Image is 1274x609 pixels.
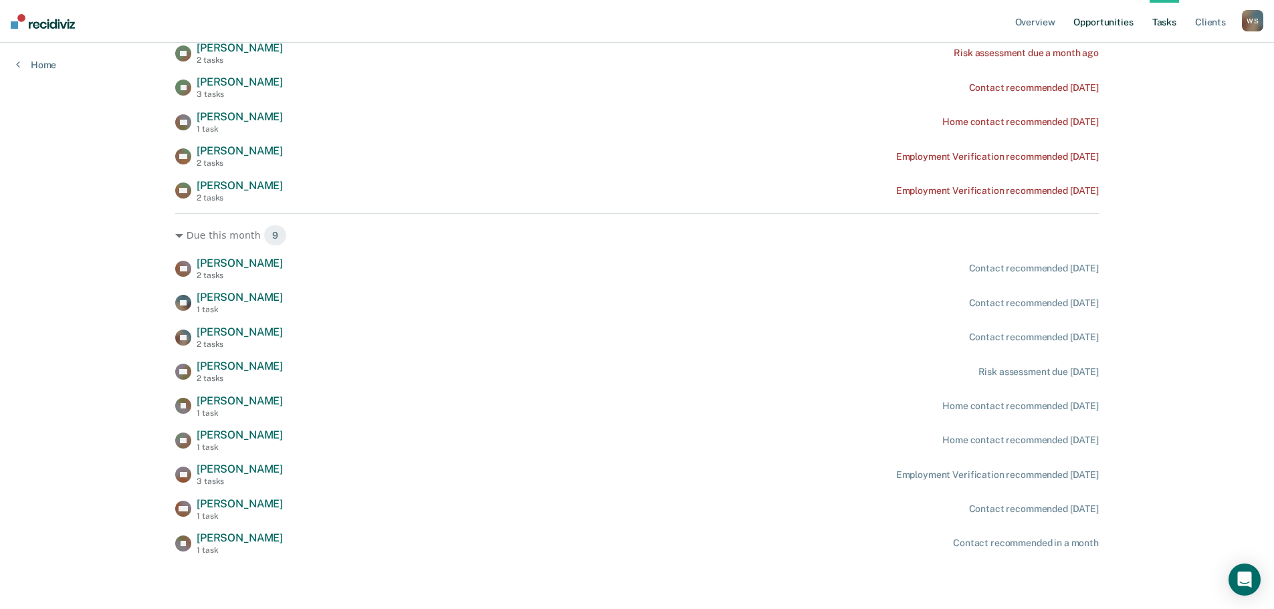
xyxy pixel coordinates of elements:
div: 2 tasks [197,158,283,168]
span: [PERSON_NAME] [197,429,283,441]
button: WS [1242,10,1263,31]
div: 2 tasks [197,340,283,349]
div: 1 task [197,545,283,555]
div: 1 task [197,305,283,314]
span: [PERSON_NAME] [197,360,283,372]
div: Contact recommended [DATE] [969,82,1099,94]
span: [PERSON_NAME] [197,76,283,88]
div: 2 tasks [197,374,283,383]
div: Risk assessment due [DATE] [978,366,1099,378]
div: Employment Verification recommended [DATE] [896,469,1099,481]
div: Home contact recommended [DATE] [942,435,1099,446]
span: [PERSON_NAME] [197,463,283,475]
div: Home contact recommended [DATE] [942,116,1099,128]
div: Contact recommended [DATE] [969,503,1099,515]
div: 1 task [197,443,283,452]
span: [PERSON_NAME] [197,144,283,157]
span: [PERSON_NAME] [197,179,283,192]
span: [PERSON_NAME] [197,257,283,269]
div: 2 tasks [197,55,283,65]
span: [PERSON_NAME] [197,394,283,407]
div: Risk assessment due a month ago [954,47,1099,59]
div: 2 tasks [197,193,283,203]
div: Due this month 9 [175,225,1099,246]
div: Open Intercom Messenger [1229,564,1261,596]
span: 9 [263,225,287,246]
div: Employment Verification recommended [DATE] [896,185,1099,197]
div: Contact recommended [DATE] [969,263,1099,274]
div: Employment Verification recommended [DATE] [896,151,1099,162]
div: 2 tasks [197,271,283,280]
div: Home contact recommended [DATE] [942,400,1099,412]
span: [PERSON_NAME] [197,531,283,544]
div: 1 task [197,408,283,418]
div: 3 tasks [197,477,283,486]
div: Contact recommended in a month [953,537,1099,549]
div: Contact recommended [DATE] [969,332,1099,343]
div: 3 tasks [197,90,283,99]
img: Recidiviz [11,14,75,29]
a: Home [16,59,56,71]
span: [PERSON_NAME] [197,497,283,510]
span: [PERSON_NAME] [197,326,283,338]
div: 1 task [197,511,283,521]
div: 1 task [197,124,283,134]
span: [PERSON_NAME] [197,41,283,54]
div: W S [1242,10,1263,31]
span: [PERSON_NAME] [197,291,283,303]
span: [PERSON_NAME] [197,110,283,123]
div: Contact recommended [DATE] [969,297,1099,309]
